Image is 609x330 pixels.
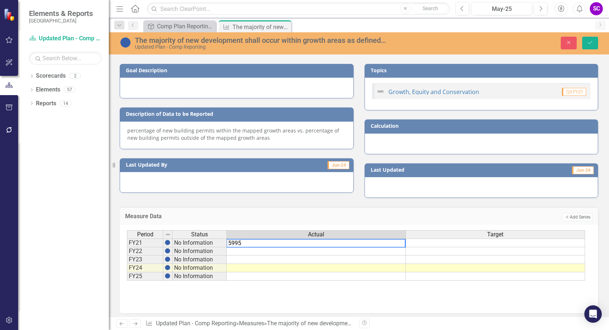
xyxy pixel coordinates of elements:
div: Updated Plan - Comp Reporting [135,44,386,50]
img: No Information [120,37,131,48]
div: 14 [60,100,71,106]
img: BgCOk07PiH71IgAAAABJRU5ErkJggg== [165,248,170,254]
td: FY21 [127,239,163,247]
div: 57 [64,87,75,93]
img: BgCOk07PiH71IgAAAABJRU5ErkJggg== [165,273,170,279]
div: May-25 [474,5,530,13]
button: SC [590,2,603,15]
small: [GEOGRAPHIC_DATA] [29,18,93,24]
h3: Last Updated By [126,162,271,167]
td: No Information [173,256,227,264]
span: Period [137,231,153,238]
span: Jun-24 [328,161,349,169]
div: Comp Plan Reporting Metrics [157,22,214,31]
button: Add Series [562,213,593,221]
img: Not Defined [376,87,385,96]
a: Scorecards [36,72,66,80]
td: No Information [173,239,227,247]
h3: Goal Description [126,68,350,73]
img: 8DAGhfEEPCf229AAAAAElFTkSuQmCC [165,232,171,237]
div: » » [145,319,353,328]
div: percentage of new building permits within the mapped growth areas vs. percentage of new building ... [127,127,346,142]
h3: Description of Data to be Reported [126,111,350,117]
td: No Information [173,247,227,256]
h3: Topics [371,68,595,73]
a: Comp Plan Reporting Metrics [145,22,214,31]
img: BgCOk07PiH71IgAAAABJRU5ErkJggg== [165,265,170,270]
span: Q3 FY25 [562,88,586,96]
td: FY24 [127,264,163,272]
a: Reports [36,99,56,108]
td: No Information [173,272,227,281]
button: May-25 [471,2,532,15]
span: Actual [308,231,324,238]
input: Search Below... [29,52,102,65]
input: Search ClearPoint... [147,3,450,15]
img: BgCOk07PiH71IgAAAABJRU5ErkJggg== [165,256,170,262]
td: FY25 [127,272,163,281]
div: 2 [69,73,81,79]
h3: Measure Data [125,213,380,220]
a: Updated Plan - Comp Reporting [156,320,236,327]
button: Search [412,4,448,14]
span: Search [423,5,438,11]
div: The majority of new development shall occur within growth areas as defined by the Growth, Equity,... [135,36,386,44]
h3: Calculation [371,123,595,129]
a: Updated Plan - Comp Reporting [29,34,102,43]
div: Open Intercom Messenger [584,305,602,323]
h3: Last Updated [371,167,505,172]
td: FY23 [127,256,163,264]
td: No Information [173,264,227,272]
span: Target [487,231,503,238]
span: Jun-24 [572,166,594,174]
span: Status [191,231,208,238]
span: Elements & Reports [29,9,93,18]
a: Measures [239,320,264,327]
div: The majority of new development shall occur within growth areas as defined by the Growth, Equity,... [233,23,289,32]
img: BgCOk07PiH71IgAAAABJRU5ErkJggg== [165,240,170,245]
img: ClearPoint Strategy [4,8,16,21]
a: Elements [36,86,60,94]
td: FY22 [127,247,163,256]
a: Growth, Equity and Conservation [388,88,479,96]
